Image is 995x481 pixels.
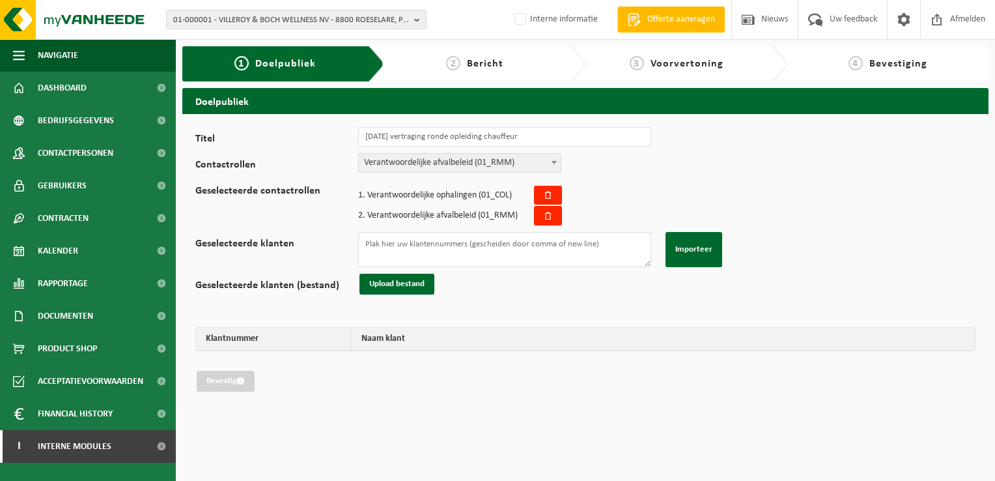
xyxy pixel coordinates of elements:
span: Kalender [38,235,78,267]
span: Bedrijfsgegevens [38,104,114,137]
span: Offerte aanvragen [644,13,718,26]
label: Contactrollen [195,160,358,173]
label: Titel [195,134,358,147]
button: 01-000001 - VILLEROY & BOCH WELLNESS NV - 8800 ROESELARE, POPULIERSTRAAT 1 [166,10,427,29]
th: Klantnummer [196,328,352,351]
span: . Verantwoordelijke afvalbeleid (01_RMM) [358,211,518,220]
span: 1 [234,56,249,70]
button: Bevestig [197,371,255,392]
span: Dashboard [38,72,87,104]
span: 01-000001 - VILLEROY & BOCH WELLNESS NV - 8800 ROESELARE, POPULIERSTRAAT 1 [173,10,409,30]
span: 4 [848,56,863,70]
span: Product Shop [38,332,97,365]
span: 3 [630,56,644,70]
label: Geselecteerde contactrollen [195,186,358,226]
span: 1 [358,190,363,200]
span: Navigatie [38,39,78,72]
span: Contactpersonen [38,137,113,169]
span: Bevestiging [869,59,927,69]
h2: Doelpubliek [182,88,988,113]
span: Documenten [38,300,93,332]
span: I [13,430,25,463]
label: Interne informatie [512,10,598,29]
label: Geselecteerde klanten (bestand) [195,280,358,295]
label: Geselecteerde klanten [195,239,358,267]
span: . Verantwoordelijke ophalingen (01_COL) [358,191,512,200]
span: Verantwoordelijke afvalbeleid (01_RMM) [358,153,561,173]
span: Voorvertoning [651,59,723,69]
span: Bericht [467,59,503,69]
span: Verantwoordelijke afvalbeleid (01_RMM) [359,154,561,172]
span: Contracten [38,202,89,235]
button: Upload bestand [359,274,434,295]
span: 2 [446,56,460,70]
span: Doelpubliek [255,59,316,69]
span: Acceptatievoorwaarden [38,365,143,398]
span: Financial History [38,398,113,430]
a: Offerte aanvragen [617,7,725,33]
button: Importeer [666,232,722,267]
span: 2 [358,211,363,220]
span: Interne modules [38,430,111,463]
span: Rapportage [38,267,88,300]
th: Naam klant [352,328,975,351]
span: Gebruikers [38,169,87,202]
